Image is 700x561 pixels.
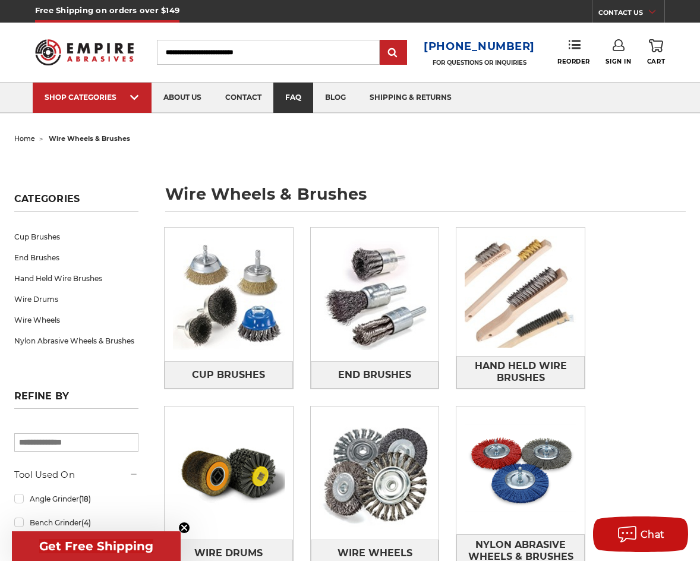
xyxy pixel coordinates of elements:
[456,406,585,535] img: Nylon Abrasive Wheels & Brushes
[641,529,665,540] span: Chat
[358,83,463,113] a: shipping & returns
[456,228,585,356] img: Hand Held Wire Brushes
[14,289,138,310] a: Wire Drums
[79,494,91,503] span: (18)
[598,6,664,23] a: CONTACT US
[81,518,91,527] span: (4)
[14,512,138,533] a: Bench Grinder
[12,531,181,561] div: Get Free ShippingClose teaser
[424,59,535,67] p: FOR QUESTIONS OR INQUIRIES
[311,409,439,537] img: Wire Wheels
[14,193,138,212] h5: Categories
[381,41,405,65] input: Submit
[311,361,439,389] a: End Brushes
[313,83,358,113] a: blog
[165,361,293,389] a: Cup Brushes
[647,39,665,65] a: Cart
[456,356,585,389] a: Hand Held Wire Brushes
[273,83,313,113] a: faq
[152,83,213,113] a: about us
[35,33,134,71] img: Empire Abrasives
[557,39,590,65] a: Reorder
[14,390,138,409] h5: Refine by
[178,522,190,534] button: Close teaser
[165,186,686,212] h1: wire wheels & brushes
[457,356,584,388] span: Hand Held Wire Brushes
[311,231,439,359] img: End Brushes
[593,516,688,552] button: Chat
[14,488,138,509] a: Angle Grinder
[213,83,273,113] a: contact
[557,58,590,65] span: Reorder
[14,468,138,482] h5: Tool Used On
[647,58,665,65] span: Cart
[338,365,411,385] span: End Brushes
[14,310,138,330] a: Wire Wheels
[39,539,153,553] span: Get Free Shipping
[14,226,138,247] a: Cup Brushes
[192,365,265,385] span: Cup Brushes
[165,409,293,537] img: Wire Drums
[14,330,138,351] a: Nylon Abrasive Wheels & Brushes
[14,134,35,143] a: home
[165,231,293,359] img: Cup Brushes
[14,268,138,289] a: Hand Held Wire Brushes
[49,134,130,143] span: wire wheels & brushes
[424,38,535,55] a: [PHONE_NUMBER]
[45,93,140,102] div: SHOP CATEGORIES
[606,58,631,65] span: Sign In
[14,247,138,268] a: End Brushes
